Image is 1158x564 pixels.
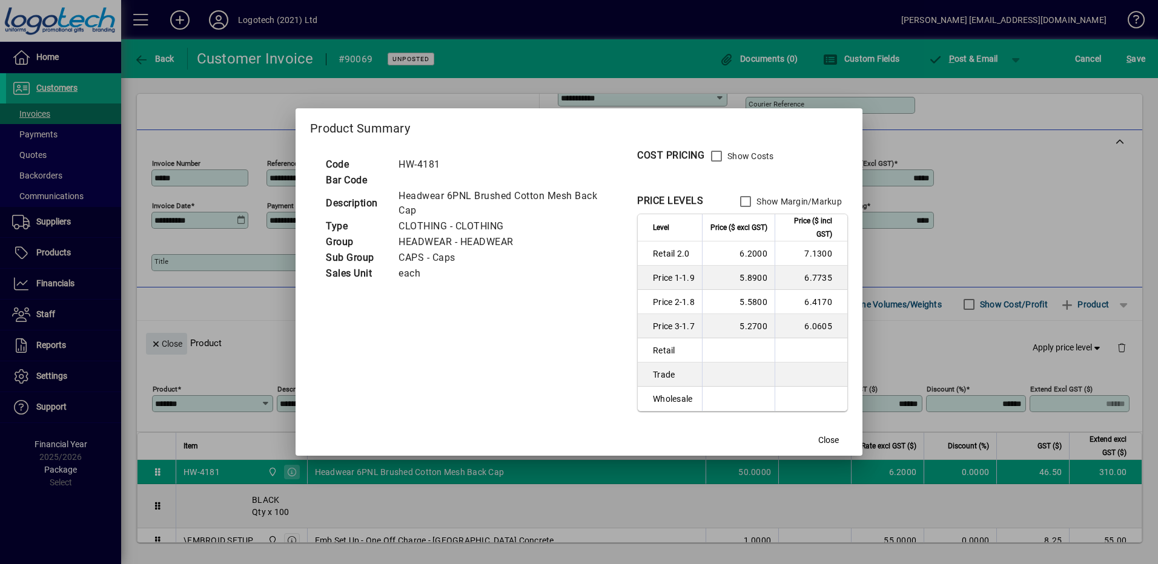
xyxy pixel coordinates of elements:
span: Close [818,434,839,447]
button: Close [809,429,848,451]
td: 6.7735 [775,266,847,290]
span: Price 3-1.7 [653,320,695,332]
td: Sales Unit [320,266,392,281]
td: HEADWEAR - HEADWEAR [392,234,613,250]
td: 5.8900 [702,266,775,290]
td: HW-4181 [392,157,613,172]
td: Sub Group [320,250,392,266]
td: CLOTHING - CLOTHING [392,218,613,234]
label: Show Margin/Markup [754,195,842,208]
td: Bar Code [320,172,392,188]
td: 6.2000 [702,241,775,266]
td: Type [320,218,392,234]
div: PRICE LEVELS [637,194,703,208]
span: Retail [653,344,695,356]
span: Retail 2.0 [653,248,695,260]
td: Group [320,234,392,250]
td: Code [320,157,392,172]
span: Price 2-1.8 [653,296,695,308]
td: 5.5800 [702,290,775,314]
td: 5.2700 [702,314,775,338]
td: Description [320,188,392,218]
h2: Product Summary [296,108,862,143]
td: each [392,266,613,281]
span: Level [653,221,669,234]
span: Price 1-1.9 [653,272,695,284]
span: Wholesale [653,393,695,405]
td: CAPS - Caps [392,250,613,266]
span: Trade [653,369,695,381]
div: COST PRICING [637,148,704,163]
td: 6.0605 [775,314,847,338]
td: Headwear 6PNL Brushed Cotton Mesh Back Cap [392,188,613,218]
td: 6.4170 [775,290,847,314]
label: Show Costs [725,150,774,162]
span: Price ($ incl GST) [782,214,832,241]
td: 7.1300 [775,241,847,266]
span: Price ($ excl GST) [710,221,767,234]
